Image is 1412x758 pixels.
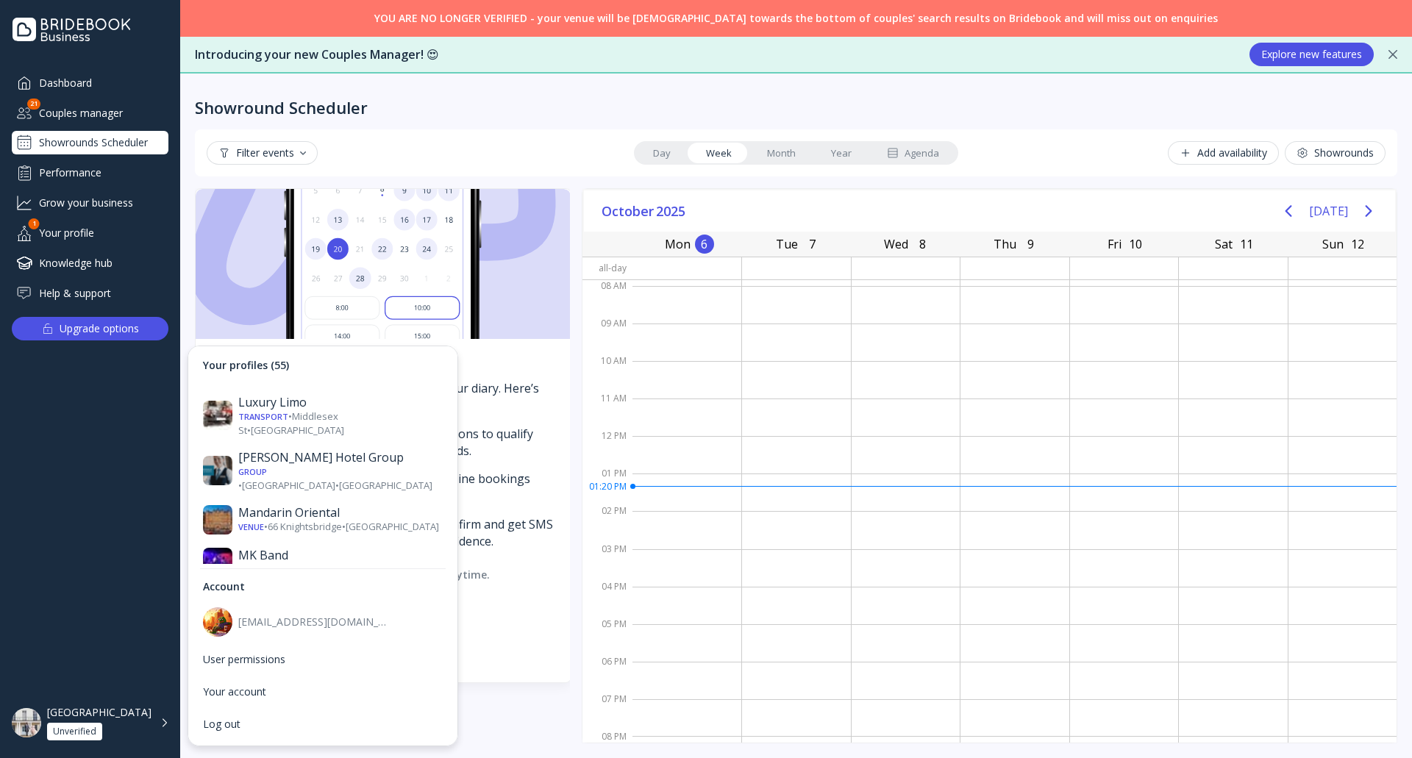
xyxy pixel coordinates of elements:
[238,395,443,410] div: Luxury Limo
[203,548,232,577] img: dpr=1,fit=cover,g=face,w=30,h=30
[238,506,443,521] div: Mandarin Oriental
[1103,234,1126,254] div: Fri
[582,728,632,746] div: 08 PM
[582,277,632,315] div: 08 AM
[12,71,168,95] a: Dashboard
[12,708,41,737] img: dpr=1,fit=cover,g=face,w=48,h=48
[12,101,168,125] div: Couples manager
[656,200,688,222] span: 2025
[582,352,632,390] div: 10 AM
[771,234,802,254] div: Tue
[207,141,318,165] button: Filter events
[1309,198,1348,224] button: [DATE]
[238,563,443,577] div: • • [GEOGRAPHIC_DATA]
[203,505,232,534] img: dpr=1,fit=cover,g=face,w=30,h=30
[203,653,443,666] div: User permissions
[12,221,168,245] div: Your profile
[1021,235,1040,254] div: 9
[194,352,452,379] div: Your profiles (55)
[596,200,693,222] button: October2025
[880,234,913,254] div: Wed
[195,97,368,118] div: Showround Scheduler
[582,257,632,279] div: All-day
[1338,687,1412,758] iframe: Chat Widget
[582,315,632,352] div: 09 AM
[203,401,232,431] img: dpr=1,fit=cover,g=face,w=30,h=30
[29,218,40,229] div: 1
[12,131,168,154] a: Showrounds Scheduler
[1285,141,1386,165] button: Showrounds
[194,676,452,707] a: Your account
[1261,49,1362,60] div: Explore new features
[238,465,443,492] div: • [GEOGRAPHIC_DATA] • [GEOGRAPHIC_DATA]
[582,502,632,540] div: 02 PM
[989,234,1021,254] div: Thu
[12,221,168,245] a: Your profile1
[813,143,869,163] a: Year
[218,147,306,159] div: Filter events
[582,653,632,690] div: 06 PM
[802,235,821,254] div: 7
[203,685,443,698] div: Your account
[749,143,813,163] a: Month
[887,146,939,160] div: Agenda
[203,718,443,731] div: Log out
[203,607,232,637] img: dpr=1,fit=cover,g=face,w=40,h=40
[12,101,168,125] a: Couples manager21
[203,457,232,486] img: dpr=1,fit=cover,g=face,w=30,h=30
[12,160,168,185] a: Performance
[1318,234,1348,254] div: Sun
[60,318,139,339] div: Upgrade options
[1249,43,1374,66] button: Explore new features
[1180,147,1267,159] div: Add availability
[582,465,632,502] div: 01 PM
[635,143,688,163] a: Day
[27,99,40,110] div: 21
[47,706,151,719] div: [GEOGRAPHIC_DATA]
[238,522,264,533] div: Venue
[582,540,632,578] div: 03 PM
[695,235,714,254] div: 6
[913,235,932,254] div: 8
[238,450,443,465] div: [PERSON_NAME] Hotel Group
[1210,234,1237,254] div: Sat
[1126,235,1145,254] div: 10
[582,690,632,728] div: 07 PM
[660,234,695,254] div: Mon
[374,11,1218,26] div: YOU ARE NO LONGER VERIFIED - your venue will be [DEMOGRAPHIC_DATA] towards the bottom of couples'...
[1297,147,1374,159] div: Showrounds
[12,251,168,275] a: Knowledge hub
[238,410,443,437] div: • Middlesex St • [GEOGRAPHIC_DATA]
[688,143,749,163] a: Week
[602,200,656,222] span: October
[582,578,632,615] div: 04 PM
[195,46,1235,63] div: Introducing your new Couples Manager! 😍
[1354,196,1383,226] button: Next page
[1237,235,1256,254] div: 11
[1348,235,1367,254] div: 12
[582,427,632,465] div: 12 PM
[194,573,452,600] div: Account
[238,466,267,477] div: Group
[1274,196,1303,226] button: Previous page
[12,281,168,305] a: Help & support
[238,615,390,629] div: [EMAIL_ADDRESS][DOMAIN_NAME]
[1168,141,1279,165] button: Add availability
[12,190,168,215] a: Grow your business
[194,644,452,675] a: User permissions
[53,726,96,737] div: Unverified
[582,615,632,653] div: 05 PM
[582,390,632,427] div: 11 AM
[238,548,443,563] div: MK Band
[238,411,288,422] div: Transport
[12,317,168,340] button: Upgrade options
[238,521,443,534] div: • 66 Knightsbridge • [GEOGRAPHIC_DATA]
